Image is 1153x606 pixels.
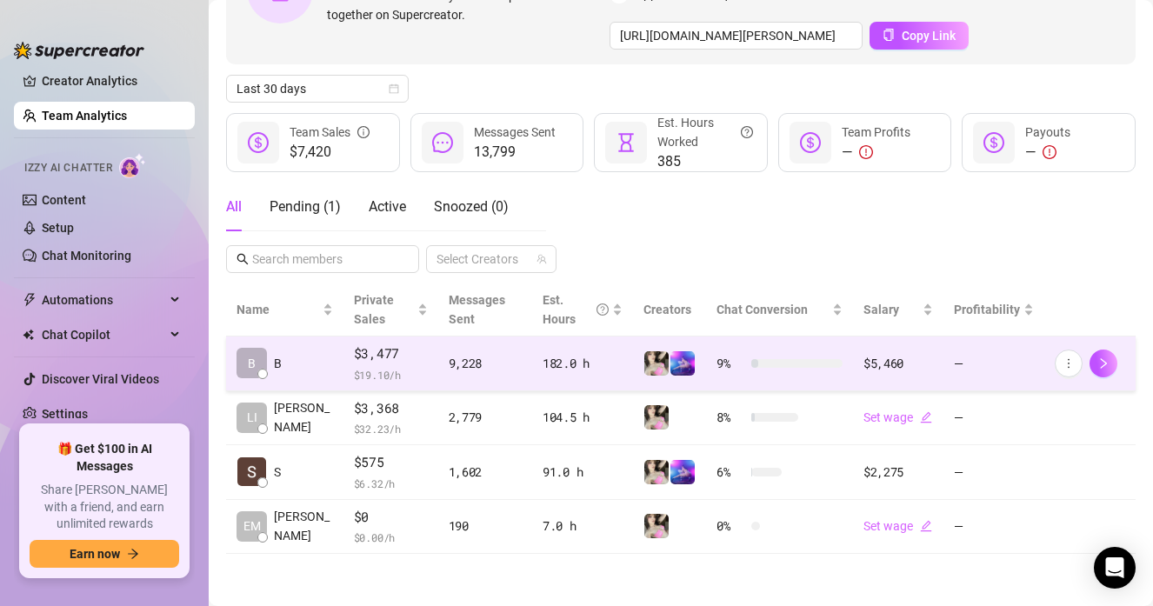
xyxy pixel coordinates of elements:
[24,160,112,176] span: Izzy AI Chatter
[1025,125,1070,139] span: Payouts
[449,516,522,536] div: 190
[863,303,899,316] span: Salary
[670,460,695,484] img: Emily
[237,457,266,486] img: S
[902,29,956,43] span: Copy Link
[248,132,269,153] span: dollar-circle
[842,125,910,139] span: Team Profits
[449,354,522,373] div: 9,228
[354,398,428,419] span: $3,368
[1094,547,1136,589] div: Open Intercom Messenger
[389,83,399,94] span: calendar
[274,507,333,545] span: [PERSON_NAME]
[42,67,181,95] a: Creator Analytics
[42,249,131,263] a: Chat Monitoring
[42,193,86,207] a: Content
[943,336,1044,391] td: —
[42,286,165,314] span: Automations
[290,123,370,142] div: Team Sales
[42,109,127,123] a: Team Analytics
[30,441,179,475] span: 🎁 Get $100 in AI Messages
[943,500,1044,555] td: —
[657,113,753,151] div: Est. Hours Worked
[716,354,744,373] span: 9 %
[274,354,282,373] span: B
[1025,142,1070,163] div: —
[644,460,669,484] img: Emily
[70,547,120,561] span: Earn now
[432,132,453,153] span: message
[543,354,623,373] div: 182.0 h
[741,113,753,151] span: question-circle
[23,329,34,341] img: Chat Copilot
[449,463,522,482] div: 1,602
[842,142,910,163] div: —
[30,540,179,568] button: Earn nowarrow-right
[119,153,146,178] img: AI Chatter
[644,514,669,538] img: Emily
[127,548,139,560] span: arrow-right
[883,29,895,41] span: copy
[596,290,609,329] span: question-circle
[670,351,695,376] img: Emily
[800,132,821,153] span: dollar-circle
[354,475,428,492] span: $ 6.32 /h
[42,321,165,349] span: Chat Copilot
[243,516,261,536] span: EM
[920,520,932,532] span: edit
[543,516,623,536] div: 7.0 h
[954,303,1020,316] span: Profitability
[226,196,242,217] div: All
[449,408,522,427] div: 2,779
[14,42,144,59] img: logo-BBDzfeDw.svg
[644,405,669,430] img: Emily
[870,22,969,50] button: Copy Link
[633,283,706,336] th: Creators
[354,343,428,364] span: $3,477
[859,145,873,159] span: exclamation-circle
[42,221,74,235] a: Setup
[449,293,505,326] span: Messages Sent
[354,366,428,383] span: $ 19.10 /h
[270,196,341,217] div: Pending ( 1 )
[226,283,343,336] th: Name
[863,519,932,533] a: Set wageedit
[354,293,394,326] span: Private Sales
[247,408,257,427] span: LI
[369,198,406,215] span: Active
[237,253,249,265] span: search
[1063,357,1075,370] span: more
[354,529,428,546] span: $ 0.00 /h
[252,250,395,269] input: Search members
[863,463,934,482] div: $2,275
[657,151,753,172] span: 385
[474,125,556,139] span: Messages Sent
[543,408,623,427] div: 104.5 h
[716,516,744,536] span: 0 %
[943,445,1044,500] td: —
[354,420,428,437] span: $ 32.23 /h
[357,123,370,142] span: info-circle
[543,463,623,482] div: 91.0 h
[616,132,636,153] span: hourglass
[237,300,319,319] span: Name
[644,351,669,376] img: Emily
[983,132,1004,153] span: dollar-circle
[716,463,744,482] span: 6 %
[716,408,744,427] span: 8 %
[354,452,428,473] span: $575
[1097,357,1110,370] span: right
[474,142,556,163] span: 13,799
[248,354,256,373] span: B
[354,507,428,528] span: $0
[274,398,333,436] span: [PERSON_NAME]
[920,411,932,423] span: edit
[237,76,398,102] span: Last 30 days
[290,142,370,163] span: $7,420
[543,290,609,329] div: Est. Hours
[42,407,88,421] a: Settings
[434,198,509,215] span: Snoozed ( 0 )
[30,482,179,533] span: Share [PERSON_NAME] with a friend, and earn unlimited rewards
[42,372,159,386] a: Discover Viral Videos
[943,391,1044,446] td: —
